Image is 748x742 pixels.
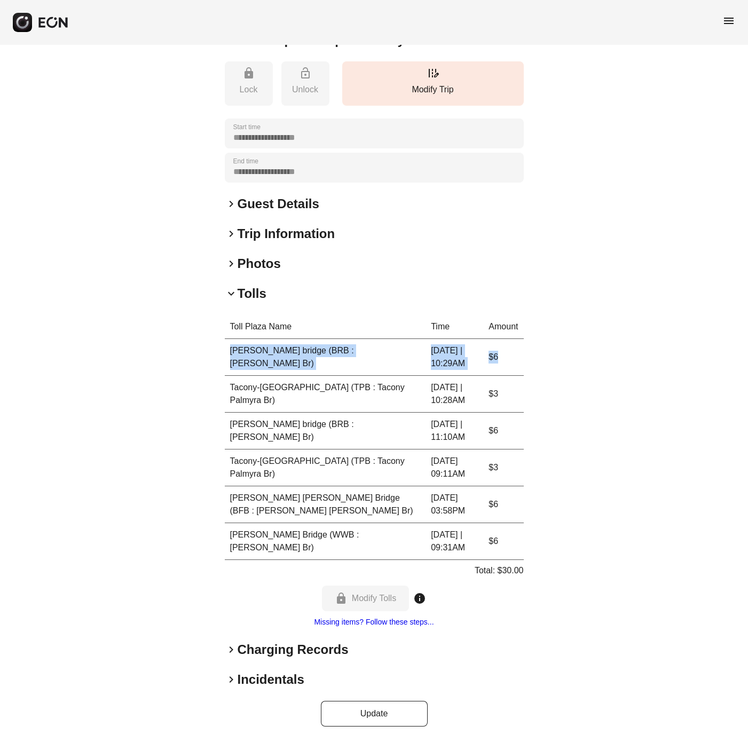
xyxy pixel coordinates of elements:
[483,413,523,449] td: $6
[483,376,523,413] td: $3
[225,523,426,560] td: [PERSON_NAME] Bridge (WWB : [PERSON_NAME] Br)
[483,523,523,560] td: $6
[426,339,483,376] td: [DATE] | 10:29AM
[426,486,483,523] td: [DATE] 03:58PM
[483,486,523,523] td: $6
[483,339,523,376] td: $6
[238,285,266,302] h2: Tolls
[225,449,426,486] td: Tacony-[GEOGRAPHIC_DATA] (TPB : Tacony Palmyra Br)
[225,486,426,523] td: [PERSON_NAME] [PERSON_NAME] Bridge (BFB : [PERSON_NAME] [PERSON_NAME] Br)
[426,413,483,449] td: [DATE] | 11:10AM
[475,564,524,577] p: Total: $30.00
[413,592,426,605] span: info
[238,195,319,212] h2: Guest Details
[225,227,238,240] span: keyboard_arrow_right
[483,315,523,339] th: Amount
[314,618,434,626] a: Missing items? Follow these steps...
[225,673,238,686] span: keyboard_arrow_right
[321,701,428,727] button: Update
[225,198,238,210] span: keyboard_arrow_right
[426,376,483,413] td: [DATE] | 10:28AM
[238,225,335,242] h2: Trip Information
[348,83,518,96] p: Modify Trip
[342,61,524,106] button: Modify Trip
[225,287,238,300] span: keyboard_arrow_down
[426,315,483,339] th: Time
[225,413,426,449] td: [PERSON_NAME] bridge (BRB : [PERSON_NAME] Br)
[225,643,238,656] span: keyboard_arrow_right
[483,449,523,486] td: $3
[225,315,426,339] th: Toll Plaza Name
[238,671,304,688] h2: Incidentals
[238,641,349,658] h2: Charging Records
[722,14,735,27] span: menu
[225,376,426,413] td: Tacony-[GEOGRAPHIC_DATA] (TPB : Tacony Palmyra Br)
[426,449,483,486] td: [DATE] 09:11AM
[426,523,483,560] td: [DATE] | 09:31AM
[225,339,426,376] td: [PERSON_NAME] bridge (BRB : [PERSON_NAME] Br)
[427,67,439,80] span: edit_road
[238,255,281,272] h2: Photos
[225,257,238,270] span: keyboard_arrow_right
